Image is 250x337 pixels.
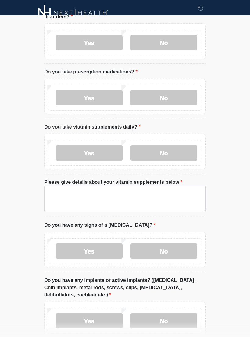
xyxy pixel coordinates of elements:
[130,146,197,161] label: No
[56,90,123,106] label: Yes
[130,35,197,51] label: No
[56,35,123,51] label: Yes
[44,222,156,229] label: Do you have any signs of a [MEDICAL_DATA]?
[130,90,197,106] label: No
[56,314,123,329] label: Yes
[130,314,197,329] label: No
[56,244,123,259] label: Yes
[38,5,109,21] img: Next-Health Logo
[44,124,141,131] label: Do you take vitamin supplements daily?
[130,244,197,259] label: No
[44,69,137,76] label: Do you take prescription medications?
[44,179,182,186] label: Please give details about your vitamin supplements below
[56,146,123,161] label: Yes
[44,277,206,299] label: Do you have any implants or active implants? ([MEDICAL_DATA], Chin implants, metal rods, screws, ...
